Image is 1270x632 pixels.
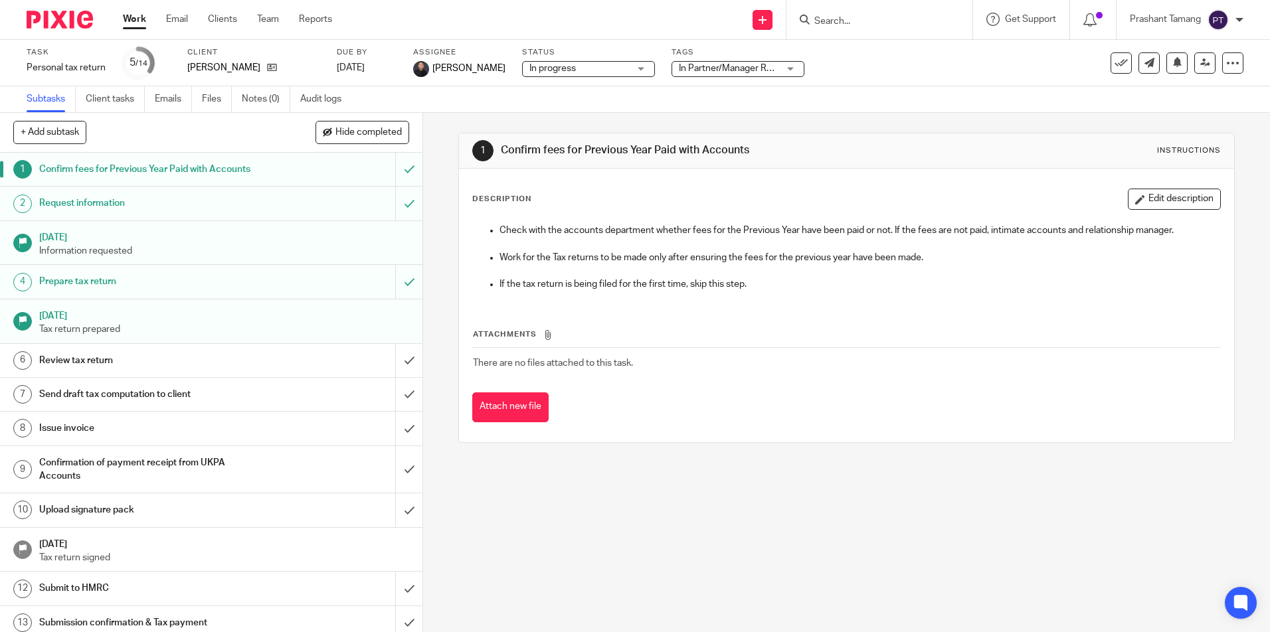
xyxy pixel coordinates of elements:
[13,160,32,179] div: 1
[39,384,268,404] h1: Send draft tax computation to client
[86,86,145,112] a: Client tasks
[202,86,232,112] a: Files
[130,55,147,70] div: 5
[39,500,268,520] h1: Upload signature pack
[27,11,93,29] img: Pixie
[1157,145,1221,156] div: Instructions
[13,121,86,143] button: + Add subtask
[413,61,429,77] img: My%20Photo.jpg
[1128,189,1221,210] button: Edit description
[499,224,1220,237] p: Check with the accounts department whether fees for the Previous Year have been paid or not. If t...
[123,13,146,26] a: Work
[242,86,290,112] a: Notes (0)
[208,13,237,26] a: Clients
[39,193,268,213] h1: Request information
[13,351,32,370] div: 6
[13,273,32,291] div: 4
[13,419,32,437] div: 8
[337,63,365,72] span: [DATE]
[27,86,76,112] a: Subtasks
[13,195,32,213] div: 2
[257,13,279,26] a: Team
[39,351,268,370] h1: Review tax return
[472,140,494,161] div: 1
[39,159,268,179] h1: Confirm fees for Previous Year Paid with Accounts
[187,61,260,74] p: [PERSON_NAME]
[13,460,32,479] div: 9
[432,62,505,75] span: [PERSON_NAME]
[39,534,410,551] h1: [DATE]
[1130,13,1201,26] p: Prashant Tamang
[13,613,32,632] div: 13
[39,551,410,564] p: Tax return signed
[27,47,106,58] label: Task
[300,86,351,112] a: Audit logs
[39,578,268,598] h1: Submit to HMRC
[13,580,32,598] div: 12
[529,64,576,73] span: In progress
[39,272,268,291] h1: Prepare tax return
[13,501,32,519] div: 10
[187,47,320,58] label: Client
[1005,15,1056,24] span: Get Support
[413,47,505,58] label: Assignee
[299,13,332,26] a: Reports
[39,323,410,336] p: Tax return prepared
[1208,9,1229,31] img: svg%3E
[522,47,655,58] label: Status
[13,385,32,404] div: 7
[501,143,875,157] h1: Confirm fees for Previous Year Paid with Accounts
[672,47,804,58] label: Tags
[337,47,397,58] label: Due by
[473,331,537,338] span: Attachments
[166,13,188,26] a: Email
[39,244,410,258] p: Information requested
[155,86,192,112] a: Emails
[335,127,402,138] span: Hide completed
[473,358,633,368] span: There are no files attached to this task.
[27,61,106,74] div: Personal tax return
[499,251,1220,264] p: Work for the Tax returns to be made only after ensuring the fees for the previous year have been ...
[472,392,549,422] button: Attach new file
[499,277,1220,291] p: If the tax return is being filed for the first time, skip this step.
[316,121,409,143] button: Hide completed
[136,60,147,67] small: /14
[39,306,410,323] h1: [DATE]
[39,418,268,438] h1: Issue invoice
[39,453,268,487] h1: Confirmation of payment receipt from UKPA Accounts
[813,16,933,28] input: Search
[472,194,531,204] p: Description
[679,64,790,73] span: In Partner/Manager Review
[39,228,410,244] h1: [DATE]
